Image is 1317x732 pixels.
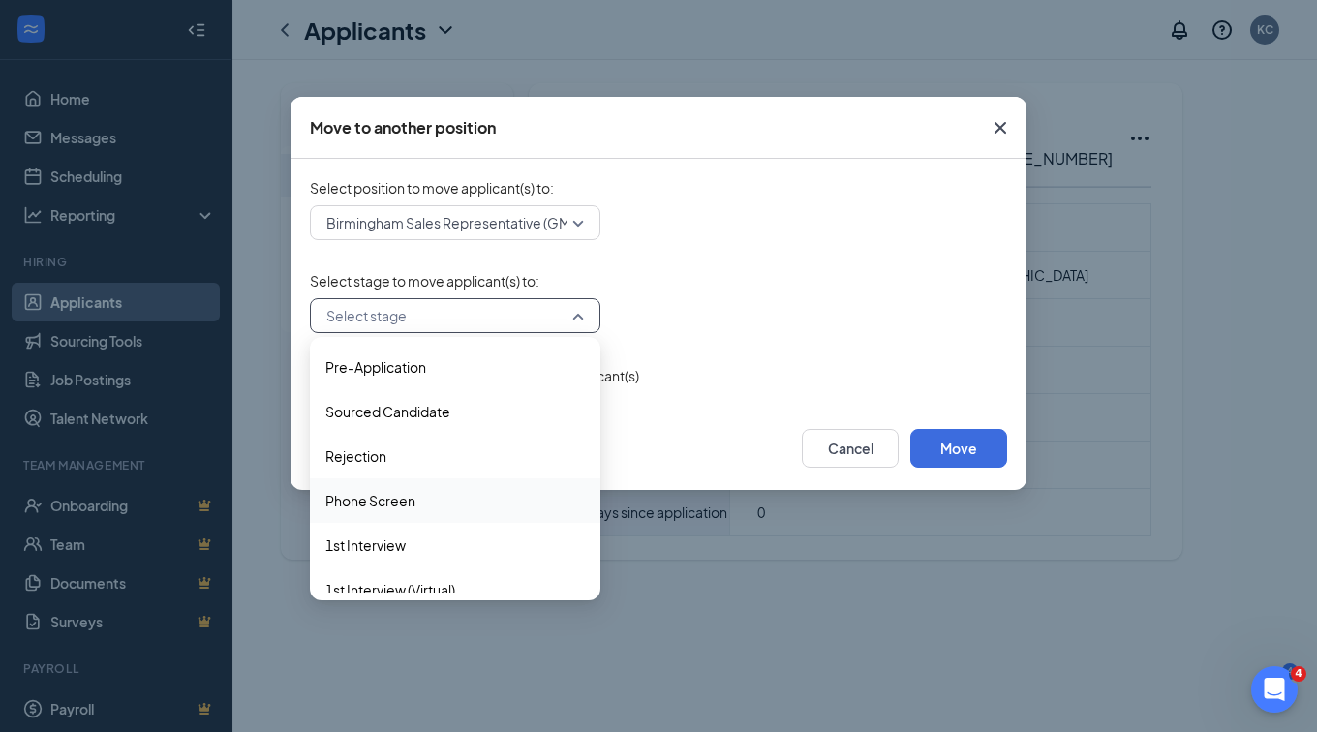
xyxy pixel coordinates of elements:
[310,178,1007,198] span: Select position to move applicant(s) to :
[1291,666,1306,682] span: 4
[325,579,455,600] span: 1st Interview (Virtual)
[325,356,426,378] span: Pre-Application
[310,117,496,138] div: Move to another position
[325,534,406,556] span: 1st Interview
[910,429,1007,468] button: Move
[325,445,386,467] span: Rejection
[1251,666,1298,713] iframe: Intercom live chat
[989,116,1012,139] svg: Cross
[325,490,415,511] span: Phone Screen
[325,401,450,422] span: Sourced Candidate
[802,429,899,468] button: Cancel
[974,97,1026,159] button: Close
[326,208,882,237] span: Birmingham Sales Representative (GMS - [GEOGRAPHIC_DATA], [GEOGRAPHIC_DATA])
[310,271,1007,290] span: Select stage to move applicant(s) to :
